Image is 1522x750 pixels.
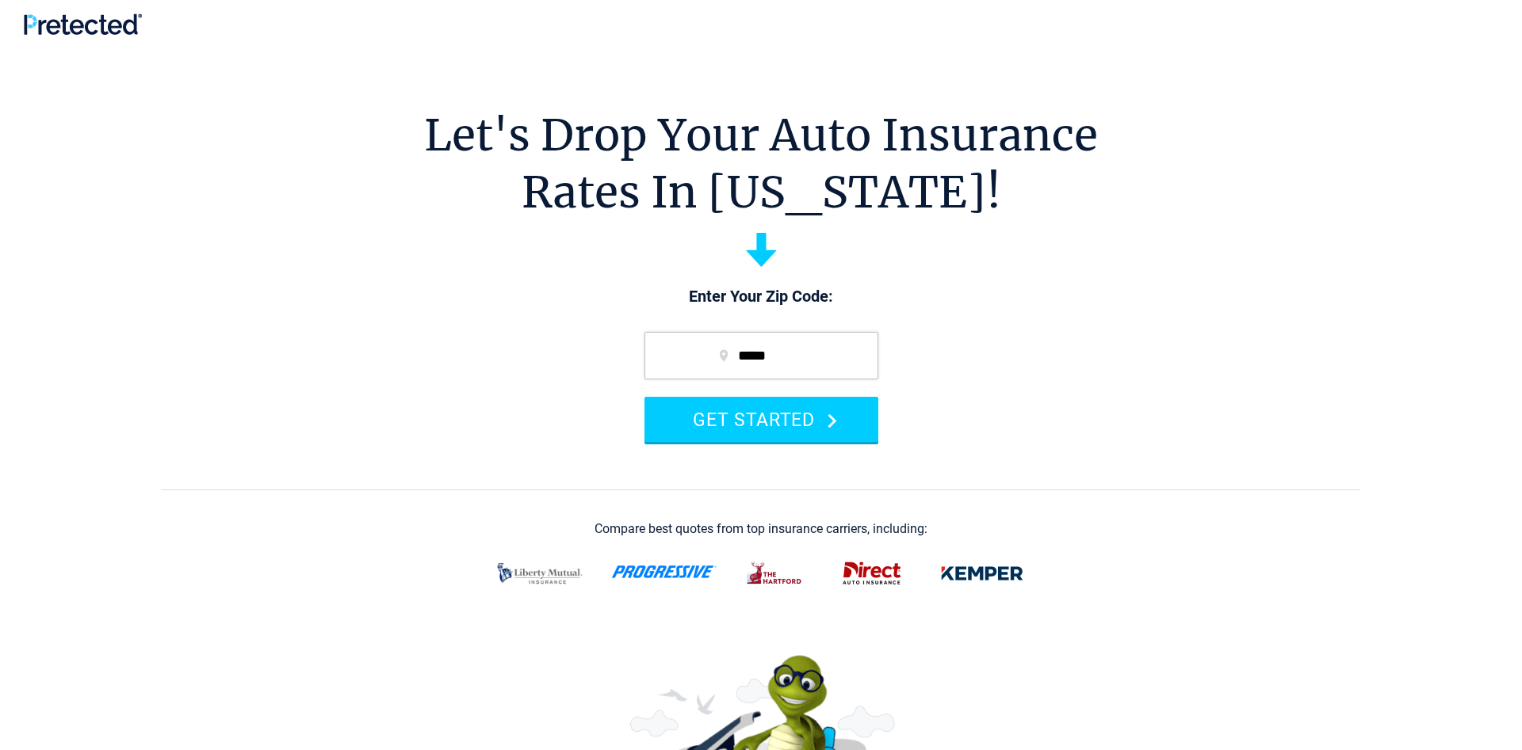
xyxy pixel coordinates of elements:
[595,522,927,536] div: Compare best quotes from top insurance carriers, including:
[424,107,1098,221] h1: Let's Drop Your Auto Insurance Rates In [US_STATE]!
[611,565,717,578] img: progressive
[644,397,878,442] button: GET STARTED
[833,553,911,594] img: direct
[488,553,592,594] img: liberty
[24,13,142,35] img: Pretected Logo
[930,553,1034,594] img: kemper
[644,332,878,379] input: zip code
[629,286,894,308] p: Enter Your Zip Code:
[736,553,814,594] img: thehartford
